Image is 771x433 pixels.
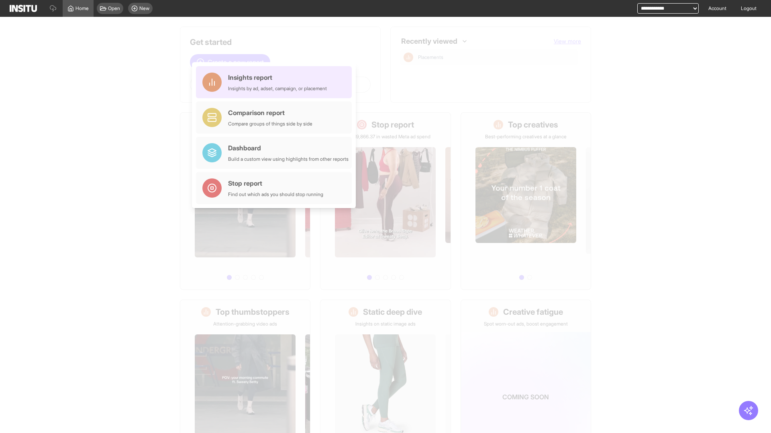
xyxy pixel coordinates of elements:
[228,108,312,117] div: Comparison report
[75,5,89,12] span: Home
[228,73,327,82] div: Insights report
[228,85,327,92] div: Insights by ad, adset, campaign, or placement
[228,143,349,153] div: Dashboard
[10,5,37,12] img: Logo
[108,5,120,12] span: Open
[228,156,349,162] div: Build a custom view using highlights from other reports
[139,5,149,12] span: New
[228,178,323,188] div: Stop report
[228,191,323,198] div: Find out which ads you should stop running
[228,121,312,127] div: Compare groups of things side by side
